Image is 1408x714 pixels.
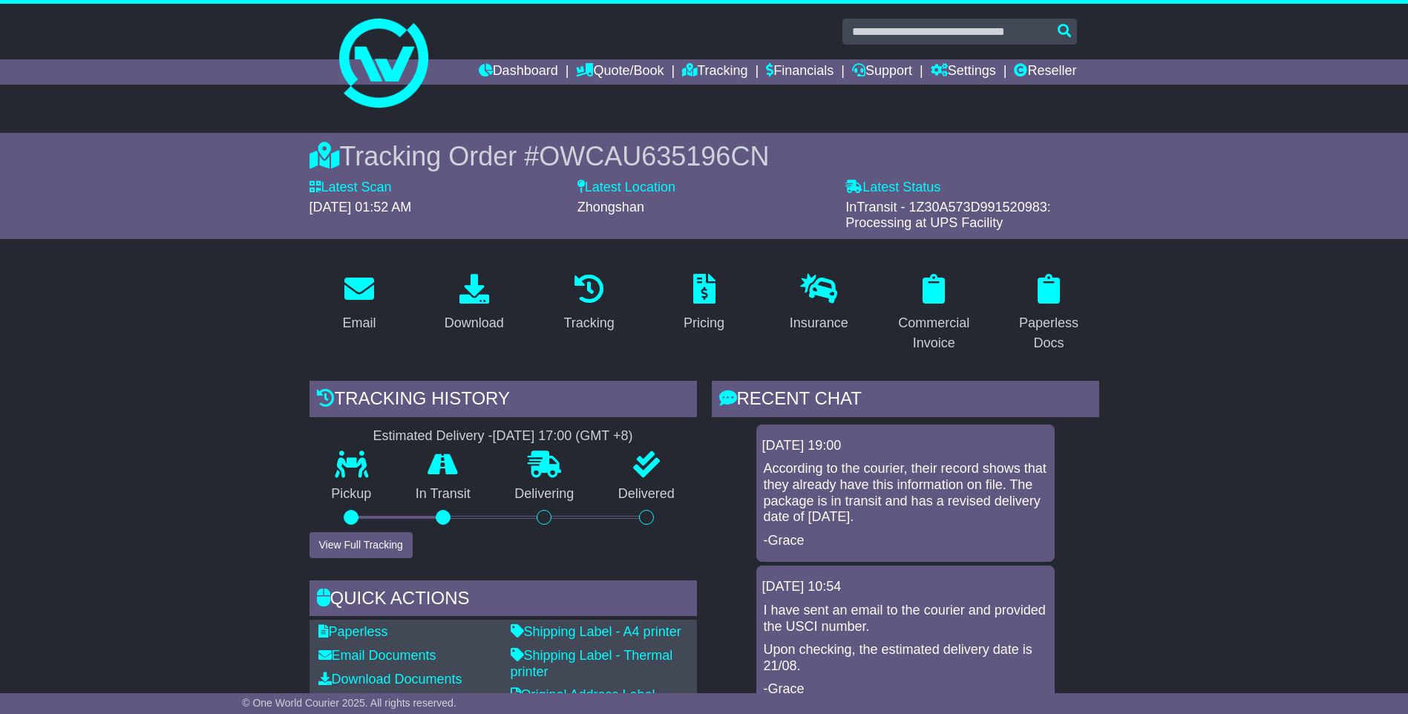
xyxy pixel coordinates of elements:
[764,642,1047,674] p: Upon checking, the estimated delivery date is 21/08.
[596,486,697,502] p: Delivered
[780,269,858,338] a: Insurance
[894,313,975,353] div: Commercial Invoice
[342,313,376,333] div: Email
[310,580,697,620] div: Quick Actions
[790,313,848,333] div: Insurance
[563,313,614,333] div: Tracking
[511,687,655,702] a: Original Address Label
[479,59,558,85] a: Dashboard
[310,140,1099,172] div: Tracking Order #
[682,59,747,85] a: Tracking
[310,180,392,196] label: Latest Scan
[764,461,1047,525] p: According to the courier, their record shows that they already have this information on file. The...
[764,681,1047,698] p: -Grace
[576,59,664,85] a: Quote/Book
[884,269,984,358] a: Commercial Invoice
[577,180,675,196] label: Latest Location
[310,486,394,502] p: Pickup
[762,438,1049,454] div: [DATE] 19:00
[318,624,388,639] a: Paperless
[684,313,724,333] div: Pricing
[1009,313,1090,353] div: Paperless Docs
[333,269,385,338] a: Email
[577,200,644,214] span: Zhongshan
[554,269,623,338] a: Tracking
[712,381,1099,421] div: RECENT CHAT
[445,313,504,333] div: Download
[493,428,633,445] div: [DATE] 17:00 (GMT +8)
[852,59,912,85] a: Support
[242,697,456,709] span: © One World Courier 2025. All rights reserved.
[310,428,697,445] div: Estimated Delivery -
[674,269,734,338] a: Pricing
[762,579,1049,595] div: [DATE] 10:54
[435,269,514,338] a: Download
[393,486,493,502] p: In Transit
[999,269,1099,358] a: Paperless Docs
[310,381,697,421] div: Tracking history
[1014,59,1076,85] a: Reseller
[845,200,1051,231] span: InTransit - 1Z30A573D991520983: Processing at UPS Facility
[931,59,996,85] a: Settings
[539,141,769,171] span: OWCAU635196CN
[845,180,940,196] label: Latest Status
[493,486,597,502] p: Delivering
[310,532,413,558] button: View Full Tracking
[318,672,462,687] a: Download Documents
[310,200,412,214] span: [DATE] 01:52 AM
[318,648,436,663] a: Email Documents
[764,603,1047,635] p: I have sent an email to the courier and provided the USCI number.
[766,59,834,85] a: Financials
[764,533,1047,549] p: -Grace
[511,648,673,679] a: Shipping Label - Thermal printer
[511,624,681,639] a: Shipping Label - A4 printer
